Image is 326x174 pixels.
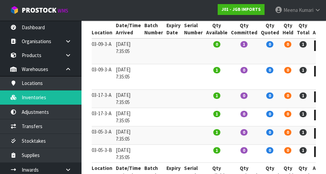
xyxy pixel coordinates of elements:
[218,4,265,15] a: J01 - JGB IMPORTS
[284,129,291,136] span: 0
[266,92,273,99] span: 0
[240,111,248,117] span: 0
[284,147,291,154] span: 0
[213,41,220,48] span: 0
[266,67,273,73] span: 0
[114,38,143,64] td: [DATE] 7:35:05
[204,20,229,38] th: Qty Available
[266,111,273,117] span: 0
[213,92,220,99] span: 1
[300,92,307,99] span: 1
[10,6,19,14] img: cube-alt.png
[213,129,220,136] span: 1
[299,7,313,13] span: Kumari
[240,41,248,48] span: 1
[213,147,220,154] span: 1
[90,144,114,163] td: 03-05-3-B
[143,20,165,38] th: Batch Number
[284,92,291,99] span: 0
[114,144,143,163] td: [DATE] 7:35:05
[284,41,291,48] span: 0
[240,129,248,136] span: 0
[213,67,220,73] span: 1
[114,108,143,126] td: [DATE] 7:35:05
[300,129,307,136] span: 1
[240,147,248,154] span: 0
[300,111,307,117] span: 1
[90,90,114,108] td: 03-17-3-A
[114,126,143,144] td: [DATE] 7:35:05
[114,64,143,89] td: [DATE] 7:35:05
[300,41,307,48] span: 1
[90,38,114,64] td: 03-09-3-A
[284,111,291,117] span: 0
[281,20,295,38] th: Qty Held
[90,126,114,144] td: 03-05-3-A
[284,7,298,13] span: Meena
[114,90,143,108] td: [DATE] 7:35:05
[90,20,114,38] th: Location
[213,111,220,117] span: 1
[259,20,281,38] th: Qty Quoted
[284,67,291,73] span: 0
[240,92,248,99] span: 0
[266,41,273,48] span: 0
[240,67,248,73] span: 0
[266,129,273,136] span: 0
[90,64,114,89] td: 03-09-3-A
[300,67,307,73] span: 1
[300,147,307,154] span: 1
[90,108,114,126] td: 03-17-3-A
[58,7,68,14] small: WMS
[22,6,56,15] span: ProStock
[266,147,273,154] span: 0
[182,20,204,38] th: Serial Number
[295,20,311,38] th: Qty Total
[165,20,182,38] th: Expiry Date
[114,20,143,38] th: Date/Time Arrived
[229,20,259,38] th: Qty Committed
[221,6,261,12] strong: J01 - JGB IMPORTS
